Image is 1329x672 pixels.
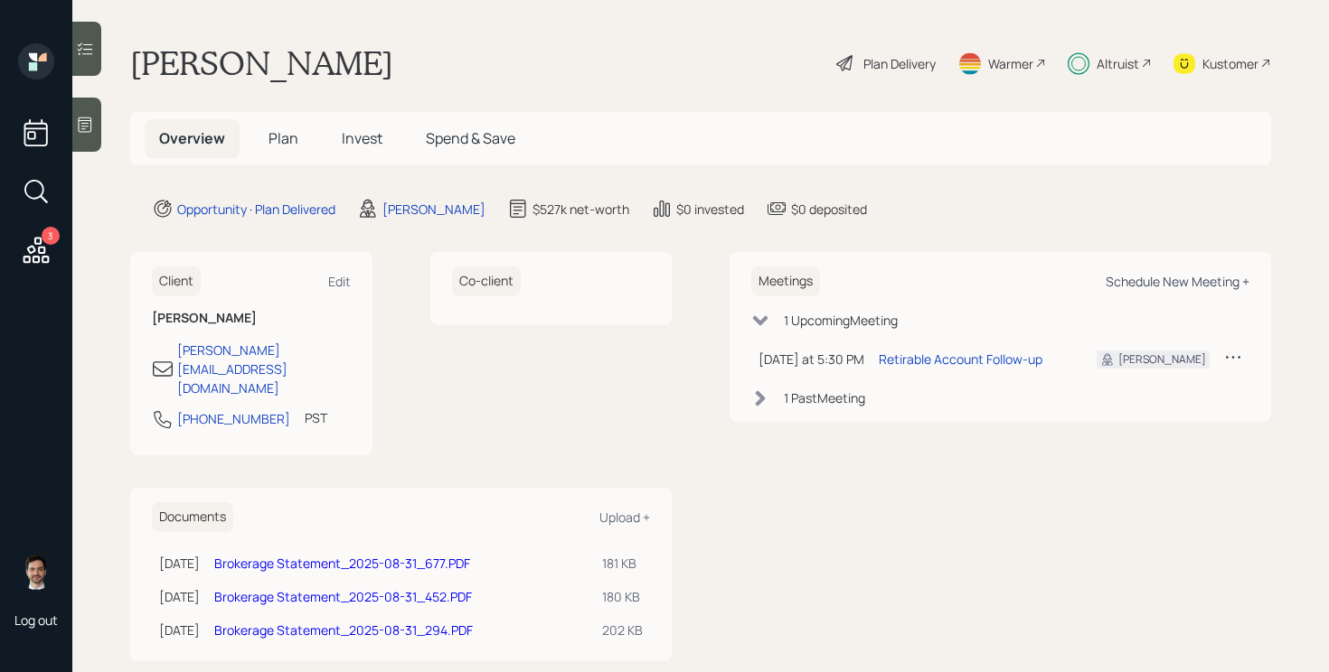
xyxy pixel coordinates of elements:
div: $527k net-worth [533,200,629,219]
h6: Co-client [452,266,521,296]
div: 3 [42,227,60,245]
div: Opportunity · Plan Delivered [177,200,335,219]
span: Plan [269,128,298,148]
div: Edit [328,273,351,290]
span: Overview [159,128,225,148]
div: 202 KB [602,621,643,639]
div: [PERSON_NAME] [1118,351,1206,368]
div: 1 Upcoming Meeting [784,311,898,330]
div: Upload + [599,509,650,526]
div: Retirable Account Follow-up [879,350,1042,369]
h6: Client [152,266,201,296]
div: Altruist [1097,54,1139,73]
a: Brokerage Statement_2025-08-31_294.PDF [214,621,473,639]
div: PST [305,408,327,427]
span: Spend & Save [426,128,515,148]
div: [DATE] [159,621,200,639]
div: 181 KB [602,554,643,573]
h6: [PERSON_NAME] [152,311,351,326]
div: $0 invested [676,200,744,219]
a: Brokerage Statement_2025-08-31_677.PDF [214,555,470,572]
h6: Meetings [751,266,820,296]
div: Schedule New Meeting + [1106,273,1249,290]
div: $0 deposited [791,200,867,219]
div: [DATE] [159,554,200,573]
div: 1 Past Meeting [784,388,865,407]
a: Brokerage Statement_2025-08-31_452.PDF [214,588,472,605]
h1: [PERSON_NAME] [130,43,393,83]
div: [DATE] at 5:30 PM [759,350,864,369]
div: Log out [14,611,58,629]
img: jonah-coleman-headshot.png [18,554,54,590]
div: [DATE] [159,587,200,606]
span: Invest [342,128,382,148]
div: [PERSON_NAME][EMAIL_ADDRESS][DOMAIN_NAME] [177,341,351,397]
div: Kustomer [1202,54,1258,73]
div: [PERSON_NAME] [382,200,485,219]
h6: Documents [152,502,233,532]
div: Warmer [988,54,1033,73]
div: 180 KB [602,587,643,606]
div: [PHONE_NUMBER] [177,409,290,428]
div: Plan Delivery [863,54,936,73]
